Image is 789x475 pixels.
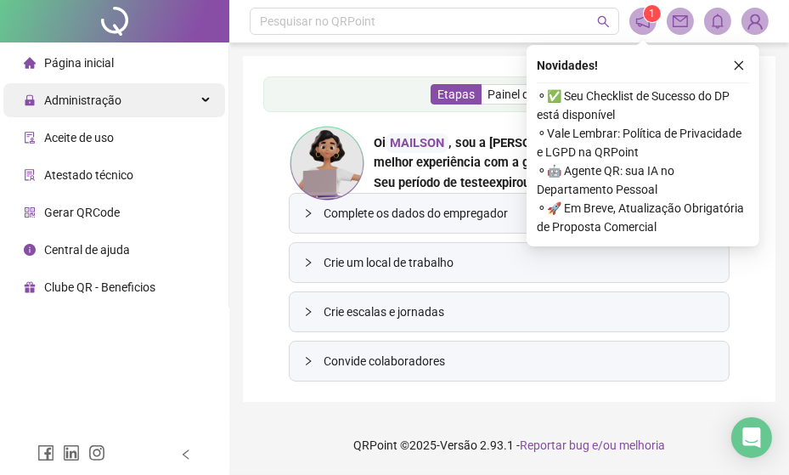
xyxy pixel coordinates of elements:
[710,14,725,29] span: bell
[537,161,749,199] span: ⚬ 🤖 Agente QR: sua IA no Departamento Pessoal
[44,280,155,294] span: Clube QR - Beneficios
[733,59,745,71] span: close
[520,438,665,452] span: Reportar bug e/ou melhoria
[673,14,688,29] span: mail
[537,199,749,236] span: ⚬ 🚀 Em Breve, Atualização Obrigatória de Proposta Comercial
[303,356,313,366] span: collapsed
[290,342,729,381] div: Convide colaboradores
[303,307,313,317] span: collapsed
[24,94,36,106] span: lock
[44,93,121,107] span: Administração
[437,88,475,101] span: Etapas
[374,173,730,193] div: !
[44,243,130,257] span: Central de ajuda
[635,14,651,29] span: notification
[37,444,54,461] span: facebook
[24,169,36,181] span: solution
[88,444,105,461] span: instagram
[290,243,729,282] div: Crie um local de trabalho
[537,124,749,161] span: ⚬ Vale Lembrar: Política de Privacidade e LGPD na QRPoint
[44,206,120,219] span: Gerar QRCode
[374,133,730,172] div: Oi , sou a [PERSON_NAME] e vou te guiar para ter a melhor experiência com a gente. 💜
[229,416,789,475] footer: QRPoint © 2025 - 2.93.1 -
[24,132,36,144] span: audit
[24,57,36,69] span: home
[24,244,36,256] span: info-circle
[537,56,598,75] span: Novidades !
[44,131,114,144] span: Aceite de uso
[180,449,192,461] span: left
[290,194,729,233] div: Complete os dados do empregador
[44,56,114,70] span: Página inicial
[290,292,729,331] div: Crie escalas e jornadas
[303,257,313,268] span: collapsed
[742,8,768,34] img: 94493
[24,206,36,218] span: qrcode
[731,417,772,458] div: Open Intercom Messenger
[597,15,610,28] span: search
[289,125,365,201] img: ana-icon.cad42e3e8b8746aecfa2.png
[63,444,80,461] span: linkedin
[537,87,749,124] span: ⚬ ✅ Seu Checklist de Sucesso do DP está disponível
[324,352,715,370] span: Convide colaboradores
[324,204,715,223] span: Complete os dados do empregador
[487,88,581,101] span: Painel de controle
[440,438,477,452] span: Versão
[386,133,448,153] div: MAILSON
[650,8,656,20] span: 1
[644,5,661,22] sup: 1
[44,168,133,182] span: Atestado técnico
[24,281,36,293] span: gift
[324,303,715,321] span: Crie escalas e jornadas
[374,175,489,190] span: Seu período de teste
[489,175,530,190] span: expirou
[324,253,715,272] span: Crie um local de trabalho
[303,208,313,218] span: collapsed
